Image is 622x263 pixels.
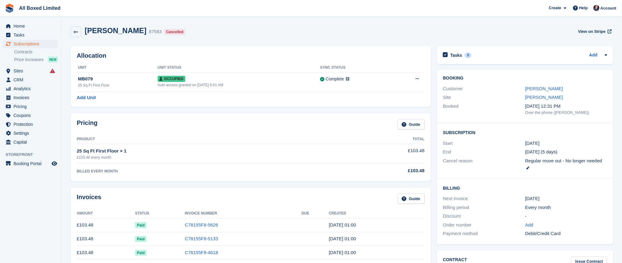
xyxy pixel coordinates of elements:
span: Paid [135,250,146,256]
span: Invoices [14,93,50,102]
a: menu [3,138,58,146]
div: Site [443,94,525,101]
img: Dan Goss [593,5,600,11]
a: menu [3,75,58,84]
a: Contracts [14,49,58,55]
a: menu [3,84,58,93]
span: Coupons [14,111,50,120]
span: Regular move out - No longer needed [525,158,602,163]
div: Complete [326,76,344,82]
div: Cancelled [164,29,185,35]
div: 87583 [149,28,162,35]
a: Guide [398,119,425,130]
span: Protection [14,120,50,129]
span: Storefront [6,152,61,158]
div: MB079 [78,75,158,83]
div: BILLED EVERY MONTH [77,168,338,174]
div: Over the phone ([PERSON_NAME]) [525,110,608,116]
a: menu [3,67,58,75]
time: 2025-05-27 00:00:00 UTC [525,140,540,147]
a: Guide [398,194,425,204]
div: Customer [443,85,525,92]
span: Help [579,5,588,11]
a: menu [3,40,58,48]
span: Sites [14,67,50,75]
th: Status [135,209,185,219]
span: Tasks [14,31,50,39]
a: Price increases NEW [14,56,58,63]
th: Product [77,134,338,144]
a: menu [3,31,58,39]
h2: Tasks [450,52,462,58]
a: menu [3,102,58,111]
h2: Subscription [443,129,608,135]
div: Discount [443,213,525,220]
span: CRM [14,75,50,84]
span: Capital [14,138,50,146]
a: C78155F8-4618 [185,250,218,255]
div: [DATE] [525,195,608,202]
a: View on Stripe [576,26,613,37]
h2: [PERSON_NAME] [85,26,146,35]
a: menu [3,159,58,168]
span: View on Stripe [578,29,605,35]
a: [PERSON_NAME] [525,86,563,91]
th: Due [302,209,329,219]
span: Paid [135,236,146,242]
th: Invoice Number [185,209,301,219]
span: [DATE] (5 days) [525,149,558,154]
div: Cancel reason [443,157,525,171]
div: NEW [48,56,58,63]
th: Unit Status [158,63,320,73]
a: menu [3,93,58,102]
span: Price increases [14,57,44,63]
span: Subscriptions [14,40,50,48]
span: Occupied [158,76,185,82]
span: Booking Portal [14,159,50,168]
a: menu [3,120,58,129]
a: menu [3,129,58,137]
th: Created [329,209,425,219]
div: Booked [443,103,525,116]
div: Auto access granted on [DATE] 6:01 AM [158,82,320,88]
div: Order number [443,222,525,229]
span: Settings [14,129,50,137]
h2: Pricing [77,119,98,130]
a: C78155F8-5626 [185,222,218,227]
div: Billing period [443,204,525,211]
td: £103.48 [77,246,135,260]
h2: Allocation [77,52,425,59]
span: Home [14,22,50,30]
img: stora-icon-8386f47178a22dfd0bd8f6a31ec36ba5ce8667c1dd55bd0f319d3a0aa187defe.svg [5,4,14,13]
time: 2025-05-27 00:00:21 UTC [329,250,356,255]
span: Account [601,5,616,11]
a: menu [3,111,58,120]
a: Preview store [51,160,58,167]
div: 0 [465,52,472,58]
div: £103.48 [338,167,425,174]
th: Amount [77,209,135,219]
a: Add [525,222,534,229]
time: 2025-07-27 00:00:30 UTC [329,222,356,227]
img: icon-info-grey-7440780725fd019a000dd9b08b2336e03edf1995a4989e88bcd33f0948082b44.svg [346,77,350,81]
span: Create [549,5,561,11]
span: Pricing [14,102,50,111]
td: £103.48 [338,144,425,163]
a: All Boxed Limited [17,3,63,13]
h2: Billing [443,185,608,191]
span: Paid [135,222,146,228]
i: Smart entry sync failures have occurred [50,68,55,73]
th: Total [338,134,425,144]
div: £103.48 every month [77,155,338,160]
div: Payment method [443,230,525,237]
a: Add [589,52,597,59]
time: 2025-06-27 00:00:41 UTC [329,236,356,241]
div: 25 Sq Ft First Floor × 1 [77,148,338,155]
td: £103.48 [77,218,135,232]
span: Analytics [14,84,50,93]
h2: Invoices [77,194,101,204]
a: Add Unit [77,94,96,101]
a: menu [3,22,58,30]
td: £103.48 [77,232,135,246]
div: - [525,213,608,220]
